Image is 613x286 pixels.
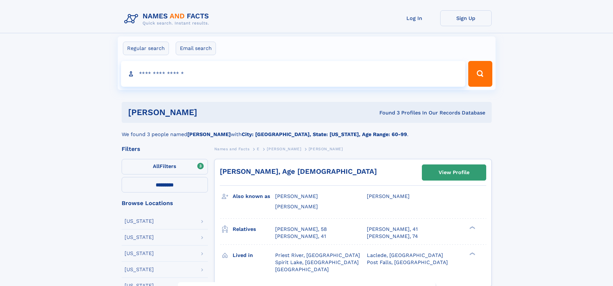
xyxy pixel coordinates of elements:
a: [PERSON_NAME], 41 [275,233,326,240]
div: Filters [122,146,208,152]
img: Logo Names and Facts [122,10,214,28]
label: Regular search [123,42,169,55]
div: Found 3 Profiles In Our Records Database [288,109,485,116]
span: Post Falls, [GEOGRAPHIC_DATA] [367,259,448,265]
div: [US_STATE] [125,267,154,272]
div: [US_STATE] [125,219,154,224]
span: [GEOGRAPHIC_DATA] [275,266,329,272]
h3: Lived in [233,250,275,261]
a: Sign Up [440,10,492,26]
span: Laclede, [GEOGRAPHIC_DATA] [367,252,443,258]
div: ❯ [468,251,476,256]
div: View Profile [439,165,469,180]
a: [PERSON_NAME], 58 [275,226,327,233]
div: ❯ [468,225,476,230]
span: [PERSON_NAME] [367,193,410,199]
a: Log In [389,10,440,26]
b: [PERSON_NAME] [187,131,231,137]
span: [PERSON_NAME] [275,203,318,210]
a: [PERSON_NAME], 41 [367,226,418,233]
h3: Relatives [233,224,275,235]
div: Browse Locations [122,200,208,206]
div: We found 3 people named with . [122,123,492,138]
label: Email search [176,42,216,55]
span: [PERSON_NAME] [267,147,301,151]
h3: Also known as [233,191,275,202]
a: E [257,145,260,153]
label: Filters [122,159,208,174]
div: [US_STATE] [125,251,154,256]
a: [PERSON_NAME] [267,145,301,153]
h1: [PERSON_NAME] [128,108,288,116]
span: [PERSON_NAME] [309,147,343,151]
button: Search Button [468,61,492,87]
div: [US_STATE] [125,235,154,240]
span: All [153,163,160,169]
b: City: [GEOGRAPHIC_DATA], State: [US_STATE], Age Range: 60-99 [242,131,407,137]
input: search input [121,61,466,87]
a: [PERSON_NAME], Age [DEMOGRAPHIC_DATA] [220,167,377,175]
span: [PERSON_NAME] [275,193,318,199]
a: View Profile [422,165,486,180]
a: [PERSON_NAME], 74 [367,233,418,240]
span: Priest River, [GEOGRAPHIC_DATA] [275,252,360,258]
span: Spirit Lake, [GEOGRAPHIC_DATA] [275,259,359,265]
span: E [257,147,260,151]
a: Names and Facts [214,145,250,153]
